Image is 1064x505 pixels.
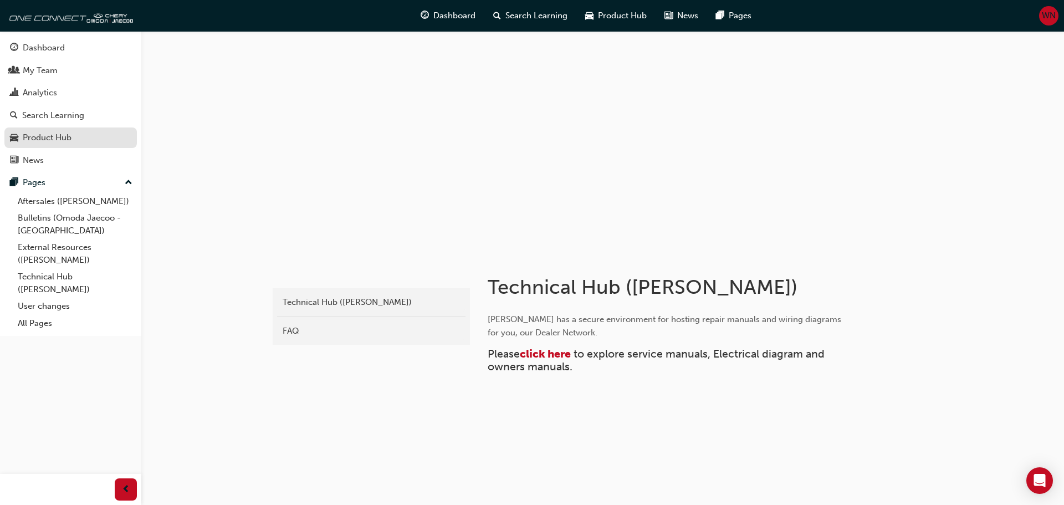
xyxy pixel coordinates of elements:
a: My Team [4,60,137,81]
span: Pages [729,9,751,22]
h1: Technical Hub ([PERSON_NAME]) [488,275,851,299]
span: chart-icon [10,88,18,98]
span: WN [1042,9,1056,22]
div: Technical Hub ([PERSON_NAME]) [283,296,460,309]
a: Aftersales ([PERSON_NAME]) [13,193,137,210]
span: News [677,9,698,22]
a: Product Hub [4,127,137,148]
span: people-icon [10,66,18,76]
div: Dashboard [23,42,65,54]
img: oneconnect [6,4,133,27]
a: All Pages [13,315,137,332]
span: news-icon [664,9,673,23]
span: to explore service manuals, Electrical diagram and owners manuals. [488,348,827,373]
a: Bulletins (Omoda Jaecoo - [GEOGRAPHIC_DATA]) [13,210,137,239]
a: Analytics [4,83,137,103]
div: My Team [23,64,58,77]
a: car-iconProduct Hub [576,4,656,27]
a: FAQ [277,322,465,341]
div: Pages [23,176,45,189]
button: Pages [4,172,137,193]
a: News [4,150,137,171]
span: [PERSON_NAME] has a secure environment for hosting repair manuals and wiring diagrams for you, ou... [488,314,843,338]
a: pages-iconPages [707,4,760,27]
div: FAQ [283,325,460,338]
a: guage-iconDashboard [412,4,484,27]
span: guage-icon [10,43,18,53]
span: Dashboard [433,9,475,22]
span: click here [520,348,571,360]
div: Product Hub [23,131,71,144]
span: up-icon [125,176,132,190]
span: pages-icon [716,9,724,23]
span: search-icon [10,111,18,121]
a: Technical Hub ([PERSON_NAME]) [13,268,137,298]
a: search-iconSearch Learning [484,4,576,27]
span: news-icon [10,156,18,166]
span: Product Hub [598,9,647,22]
a: Search Learning [4,105,137,126]
a: External Resources ([PERSON_NAME]) [13,239,137,268]
span: search-icon [493,9,501,23]
span: car-icon [585,9,594,23]
div: Open Intercom Messenger [1026,467,1053,494]
a: Dashboard [4,38,137,58]
span: Please [488,348,520,360]
button: WN [1039,6,1058,25]
span: Search Learning [505,9,567,22]
a: news-iconNews [656,4,707,27]
a: click here [520,348,574,360]
a: User changes [13,298,137,315]
span: guage-icon [421,9,429,23]
button: DashboardMy TeamAnalyticsSearch LearningProduct HubNews [4,35,137,172]
div: News [23,154,44,167]
div: Search Learning [22,109,84,122]
div: Analytics [23,86,57,99]
span: prev-icon [122,483,130,497]
a: Technical Hub ([PERSON_NAME]) [277,293,465,312]
span: car-icon [10,133,18,143]
span: pages-icon [10,178,18,188]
